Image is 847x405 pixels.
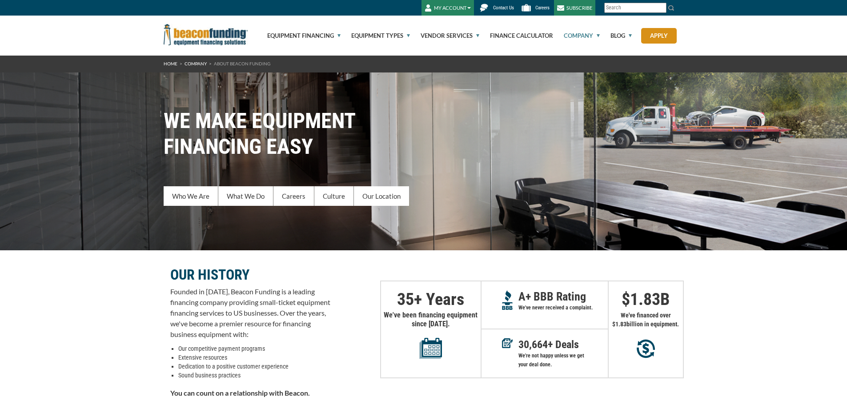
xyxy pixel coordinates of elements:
[170,286,330,340] p: Founded in [DATE], Beacon Funding is a leading financing company providing small-ticket equipment...
[615,321,626,328] span: 1.83
[218,186,273,206] a: What We Do
[410,16,479,56] a: Vendor Services
[609,295,683,304] p: $ B
[657,4,664,12] a: Clear search text
[502,290,513,310] img: A+ Reputation BBB
[164,24,248,45] img: Beacon Funding Corporation
[164,61,177,66] a: HOME
[518,292,608,301] p: A+ BBB Rating
[178,371,330,380] li: Sound business practices
[170,389,310,397] strong: You can count on a relationship with Beacon.
[637,339,655,358] img: Millions in equipment purchases
[273,186,314,206] a: Careers
[420,337,442,359] img: Years in equipment financing
[381,311,481,359] p: We've been financing equipment since [DATE].
[178,353,330,362] li: Extensive resources
[630,289,660,309] span: 1.83
[185,61,207,66] a: Company
[178,344,330,353] li: Our competitive payment programs
[668,4,675,12] img: Search
[493,5,514,11] span: Contact Us
[178,362,330,371] li: Dedication to a positive customer experience
[170,269,330,280] p: OUR HISTORY
[397,289,414,309] span: 35
[164,30,248,37] a: Beacon Funding Corporation
[381,295,481,304] p: + Years
[480,16,553,56] a: Finance Calculator
[164,108,684,160] h1: WE MAKE EQUIPMENT FINANCING EASY
[600,16,632,56] a: Blog
[535,5,550,11] span: Careers
[609,311,683,329] p: We've financed over $ billion in equipment.
[354,186,409,206] a: Our Location
[314,186,354,206] a: Culture
[518,351,608,369] p: We're not happy unless we get your deal done.
[554,16,600,56] a: Company
[604,3,666,13] input: Search
[502,338,513,348] img: Deals in Equipment Financing
[341,16,410,56] a: Equipment Types
[641,28,677,44] a: Apply
[518,303,608,312] p: We've never received a complaint.
[518,340,608,349] p: + Deals
[257,16,341,56] a: Equipment Financing
[164,186,218,206] a: Who We Are
[518,338,548,351] span: 30,664
[214,61,270,66] span: About Beacon Funding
